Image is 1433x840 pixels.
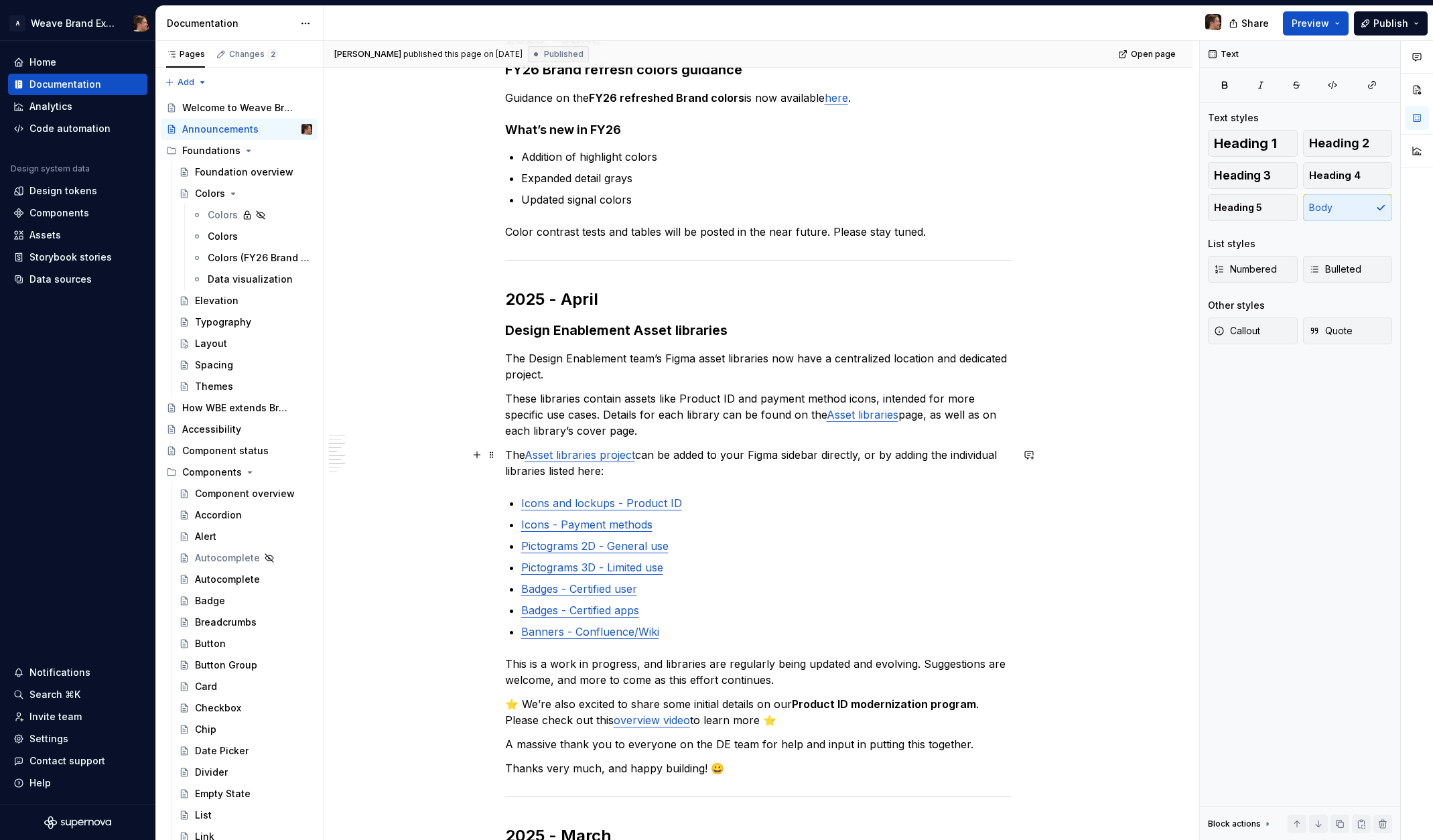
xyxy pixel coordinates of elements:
[521,518,653,531] a: Icons - Payment methods
[182,123,259,136] div: Announcements
[186,247,318,269] a: Colors (FY26 Brand refresh)
[186,269,318,290] a: Data visualization
[161,97,318,119] a: Welcome to Weave Brand Extended
[182,444,269,458] div: Component status
[195,337,227,350] div: Layout
[174,354,318,376] a: Spacing
[174,654,318,676] a: Button Group
[1354,11,1428,36] button: Publish
[1205,14,1221,30] img: Alexis Morin
[161,440,318,462] a: Component status
[1309,324,1353,338] span: Quote
[1208,162,1298,189] button: Heading 3
[505,90,1012,106] p: Guidance on the is now available .
[174,526,318,547] a: Alert
[161,73,211,92] button: Add
[174,783,318,804] a: Empty State
[505,391,1012,439] p: These libraries contain assets like Product ID and payment method icons, intended for more specif...
[174,183,318,204] a: Colors
[161,419,318,440] a: Accessibility
[1208,318,1298,344] button: Callout
[29,206,89,220] div: Components
[1208,130,1298,157] button: Heading 1
[1241,17,1269,30] span: Share
[1208,237,1255,251] div: List styles
[267,49,278,60] span: 2
[1214,324,1260,338] span: Callout
[186,204,318,226] a: Colors
[29,666,90,679] div: Notifications
[29,56,56,69] div: Home
[8,247,147,268] a: Storybook stories
[8,96,147,117] a: Analytics
[195,316,251,329] div: Typography
[174,676,318,697] a: Card
[1214,263,1277,276] span: Numbered
[195,766,228,779] div: Divider
[614,713,690,727] a: overview video
[3,9,153,38] button: AWeave Brand ExtendedAlexis Morin
[29,122,111,135] div: Code automation
[195,809,212,822] div: List
[825,91,848,104] a: here
[195,358,233,372] div: Spacing
[8,74,147,95] a: Documentation
[29,100,72,113] div: Analytics
[1208,256,1298,283] button: Numbered
[195,723,216,736] div: Chip
[229,49,278,60] div: Changes
[8,772,147,794] button: Help
[1303,256,1393,283] button: Bulleted
[8,180,147,202] a: Design tokens
[29,754,105,768] div: Contact support
[161,119,318,140] a: AnnouncementsAlexis Morin
[521,149,1012,165] p: Addition of highlight colors
[521,625,659,638] a: Banners - Confluence/Wiki
[403,49,523,60] div: published this page on [DATE]
[195,165,293,179] div: Foundation overview
[505,760,1012,776] p: Thanks very much, and happy building! 😀
[1208,111,1259,125] div: Text styles
[8,118,147,139] a: Code automation
[1292,17,1329,30] span: Preview
[792,697,976,711] strong: Product ID modernization program
[505,656,1012,688] p: This is a work in progress, and libraries are regularly being updated and evolving. Suggestions a...
[133,15,149,31] img: Alexis Morin
[195,701,241,715] div: Checkbox
[195,637,226,650] div: Button
[208,251,310,265] div: Colors (FY26 Brand refresh)
[167,17,293,30] div: Documentation
[44,816,111,829] svg: Supernova Logo
[29,732,68,746] div: Settings
[195,744,249,758] div: Date Picker
[1214,169,1271,182] span: Heading 3
[827,408,898,421] a: Asset libraries
[195,508,242,522] div: Accordion
[9,15,25,31] div: A
[195,294,238,307] div: Elevation
[31,17,117,30] div: Weave Brand Extended
[505,350,1012,382] p: The Design Enablement team’s Figma asset libraries now have a centralized location and dedicated ...
[29,688,80,701] div: Search ⌘K
[1309,169,1361,182] span: Heading 4
[195,187,225,200] div: Colors
[8,202,147,224] a: Components
[166,49,205,60] div: Pages
[505,60,1012,79] h3: FY26 Brand refresh colors guidance
[29,228,61,242] div: Assets
[174,740,318,762] a: Date Picker
[174,612,318,633] a: Breadcrumbs
[301,124,312,135] img: Alexis Morin
[505,736,1012,752] p: A massive thank you to everyone on the DE team for help and input in putting this together.
[195,658,257,672] div: Button Group
[8,662,147,683] button: Notifications
[1208,815,1273,833] div: Block actions
[182,101,293,115] div: Welcome to Weave Brand Extended
[1222,11,1278,36] button: Share
[161,397,318,419] a: How WBE extends Brand
[8,224,147,246] a: Assets
[1283,11,1349,36] button: Preview
[208,273,293,286] div: Data visualization
[1303,162,1393,189] button: Heading 4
